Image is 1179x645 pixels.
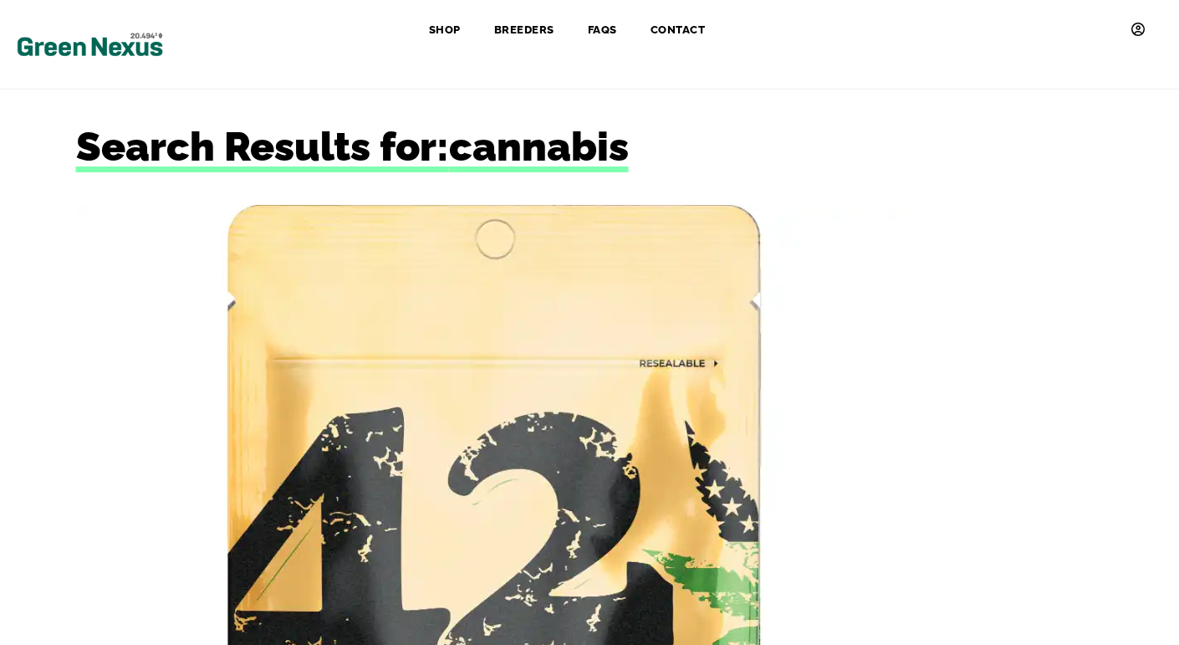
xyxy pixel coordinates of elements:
[477,13,571,49] a: Breeders
[449,123,629,170] span: cannabis
[634,13,722,49] a: Contact
[212,13,1162,76] nav: Site Navigation
[571,13,634,49] a: FAQs
[17,28,163,60] img: Green Nexus
[412,13,477,49] a: Shop
[76,123,1104,171] h1: Search Results for:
